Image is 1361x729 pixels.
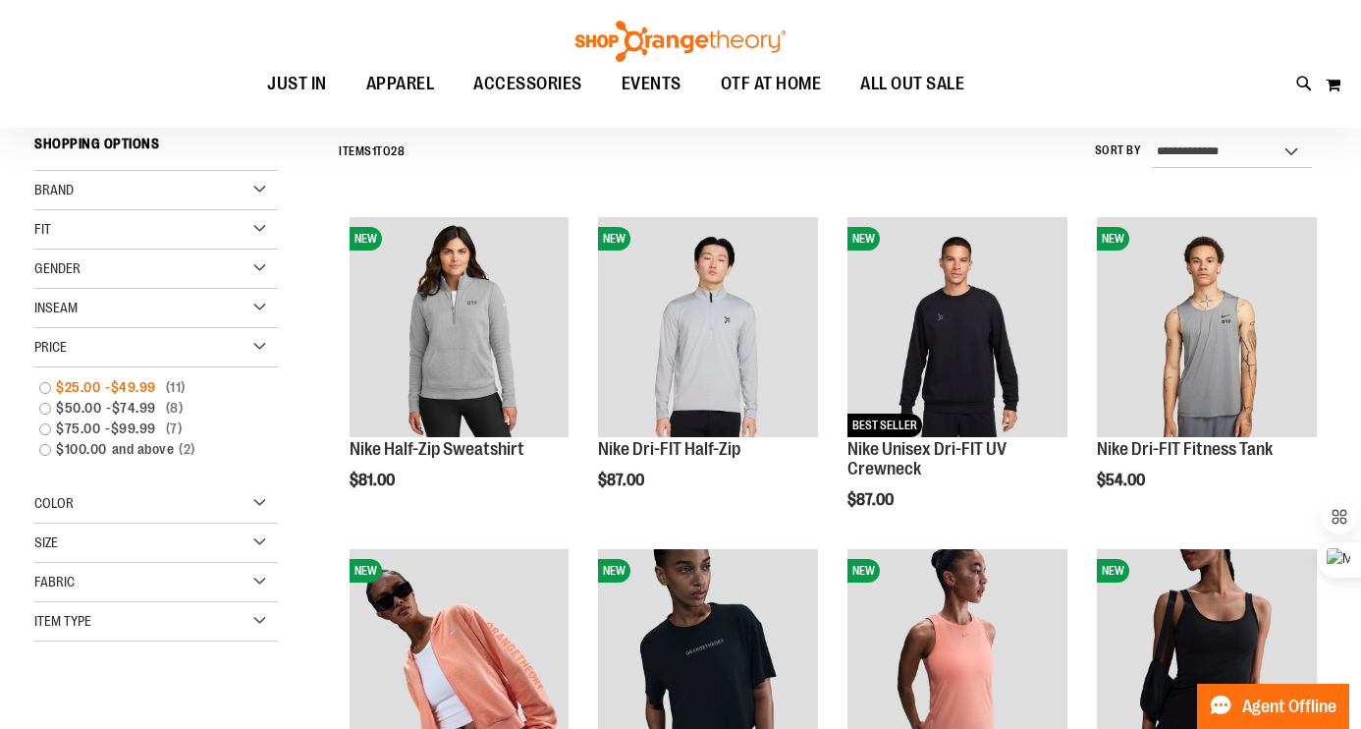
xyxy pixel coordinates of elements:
[111,377,161,398] span: $49.99
[56,439,112,460] span: $100.00
[34,495,74,511] span: Color
[350,217,570,440] a: Nike Half-Zip SweatshirtNEW
[473,62,582,106] span: ACCESSORIES
[847,217,1067,440] a: Nike Unisex Dri-FIT UV CrewneckNEWBEST SELLER
[847,559,880,583] span: NEW
[1097,217,1317,437] img: Nike Dri-FIT Fitness Tank
[598,227,630,251] span: NEW
[598,472,647,489] span: $87.00
[1242,698,1336,716] span: Agent Offline
[339,137,405,167] h2: Items to
[350,559,382,583] span: NEW
[34,221,51,237] span: Fit
[350,439,524,459] a: Nike Half-Zip Sweatshirt
[29,439,263,460] a: $100.00and above2
[1095,142,1142,159] label: Sort By
[34,613,91,629] span: Item Type
[372,144,377,158] span: 1
[34,339,67,355] span: Price
[860,62,964,106] span: ALL OUT SALE
[34,534,58,550] span: Size
[161,419,188,439] span: 7
[391,144,405,158] span: 28
[1097,217,1317,440] a: Nike Dri-FIT Fitness TankNEW
[56,419,105,439] span: $75.00
[847,227,880,251] span: NEW
[572,21,789,62] img: Shop Orangetheory
[161,398,189,419] span: 8
[1097,559,1129,583] span: NEW
[847,217,1067,437] img: Nike Unisex Dri-FIT UV Crewneck
[350,472,398,489] span: $81.00
[34,127,278,171] strong: Shopping Options
[29,377,263,398] a: $25.00-$49.99 11
[350,217,570,437] img: Nike Half-Zip Sweatshirt
[1087,207,1327,539] div: product
[598,217,818,437] img: Nike Dri-FIT Half-Zip
[34,260,81,276] span: Gender
[56,377,105,398] span: $25.00
[112,398,161,419] span: $74.99
[340,207,579,539] div: product
[29,419,263,439] a: $75.00-$99.99 7
[1097,439,1273,459] a: Nike Dri-FIT Fitness Tank
[598,439,740,459] a: Nike Dri-FIT Half-Zip
[588,207,828,539] div: product
[111,419,161,439] span: $99.99
[847,491,897,509] span: $87.00
[847,439,1007,478] a: Nike Unisex Dri-FIT UV Crewneck
[1097,227,1129,251] span: NEW
[838,207,1077,558] div: product
[1097,472,1148,489] span: $54.00
[34,574,75,589] span: Fabric
[267,62,327,106] span: JUST IN
[721,62,822,106] span: OTF AT HOME
[34,182,74,197] span: Brand
[174,439,200,460] span: 2
[622,62,681,106] span: EVENTS
[598,217,818,440] a: Nike Dri-FIT Half-ZipNEW
[366,62,435,106] span: APPAREL
[56,398,106,419] span: $50.00
[598,559,630,583] span: NEW
[34,300,78,315] span: Inseam
[161,377,191,398] span: 11
[1197,684,1349,729] button: Agent Offline
[847,414,922,437] span: BEST SELLER
[29,398,263,419] a: $50.00-$74.99 8
[350,227,382,251] span: NEW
